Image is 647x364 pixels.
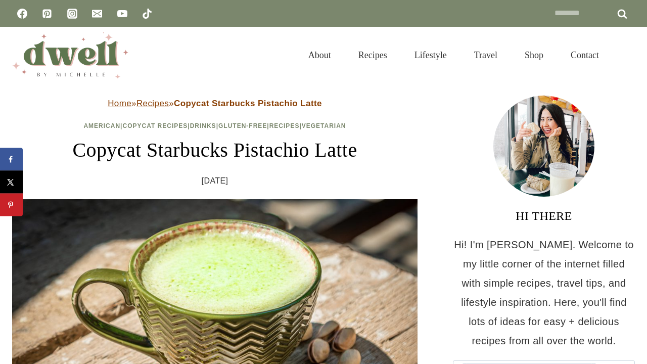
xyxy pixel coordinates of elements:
h3: HI THERE [453,207,635,225]
a: Travel [460,37,511,73]
a: About [295,37,345,73]
a: Shop [511,37,557,73]
a: TikTok [137,4,157,24]
img: DWELL by michelle [12,32,128,78]
a: Gluten-Free [218,122,267,129]
strong: Copycat Starbucks Pistachio Latte [174,99,322,108]
a: Pinterest [37,4,57,24]
a: American [83,122,120,129]
a: Email [87,4,107,24]
a: Recipes [345,37,401,73]
a: YouTube [112,4,132,24]
a: Vegetarian [302,122,346,129]
h1: Copycat Starbucks Pistachio Latte [12,135,418,165]
a: Facebook [12,4,32,24]
span: » » [108,99,322,108]
a: Lifestyle [401,37,460,73]
a: Copycat Recipes [122,122,188,129]
button: View Search Form [618,47,635,64]
a: Recipes [136,99,169,108]
nav: Primary Navigation [295,37,613,73]
a: Recipes [269,122,300,129]
a: Drinks [190,122,216,129]
a: Contact [557,37,613,73]
a: Instagram [62,4,82,24]
time: [DATE] [202,173,228,189]
p: Hi! I'm [PERSON_NAME]. Welcome to my little corner of the internet filled with simple recipes, tr... [453,235,635,350]
a: Home [108,99,131,108]
span: | | | | | [83,122,346,129]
